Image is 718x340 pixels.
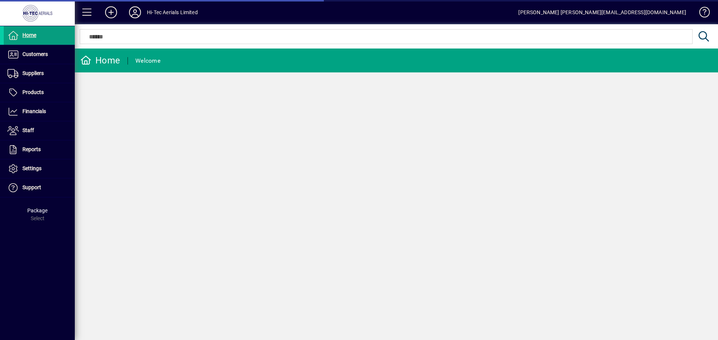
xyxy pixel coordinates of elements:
div: Home [80,54,120,66]
a: Reports [4,140,75,159]
div: Hi-Tec Aerials Limited [147,6,198,18]
a: Products [4,83,75,102]
button: Add [99,6,123,19]
a: Settings [4,159,75,178]
span: Customers [22,51,48,57]
div: Welcome [135,55,160,67]
button: Profile [123,6,147,19]
span: Support [22,184,41,190]
span: Staff [22,127,34,133]
span: Home [22,32,36,38]
a: Knowledge Base [694,1,709,26]
span: Financials [22,108,46,114]
a: Staff [4,121,75,140]
span: Settings [22,165,42,171]
span: Products [22,89,44,95]
a: Support [4,178,75,197]
span: Reports [22,146,41,152]
a: Suppliers [4,64,75,83]
a: Customers [4,45,75,64]
span: Suppliers [22,70,44,76]
div: [PERSON_NAME] [PERSON_NAME][EMAIL_ADDRESS][DOMAIN_NAME] [518,6,686,18]
a: Financials [4,102,75,121]
span: Package [27,208,47,213]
